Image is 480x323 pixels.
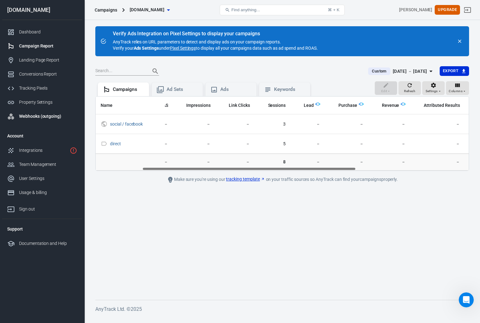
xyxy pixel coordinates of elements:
[459,292,474,307] iframe: Intercom live chat
[113,86,144,93] div: Campaigns
[170,45,196,51] a: Pixel Settings
[142,176,423,183] div: Make sure you're using our on your traffic sources so AnyTrack can find your campaigns properly.
[96,97,469,171] div: scrollable content
[186,102,211,109] span: The number of times your ads were on screen.
[446,81,469,95] button: Columns
[95,7,117,13] div: Campaigns
[2,157,82,171] a: Team Management
[2,25,82,39] a: Dashboard
[2,109,82,123] a: Webhooks (outgoing)
[130,6,165,14] span: traderush.tech
[178,159,211,165] span: －
[338,102,357,109] span: Purchase
[226,176,265,182] a: tracking template
[221,102,250,109] span: The number of clicks on links within the ad that led to advertiser-specified destinations
[401,102,406,107] img: Logo
[19,85,77,92] div: Tracking Pixels
[260,159,286,165] span: 8
[134,46,159,51] strong: Ads Settings
[315,102,320,107] img: Logo
[424,102,460,109] span: Attributed Results
[2,143,82,157] a: Integrations
[435,5,460,15] button: Upgrade
[382,102,399,109] span: Total revenue calculated by AnyTrack.
[330,102,357,109] span: Purchase
[296,102,314,109] span: Lead
[330,141,364,147] span: －
[2,186,82,200] a: Usage & billing
[440,66,469,76] button: Export
[359,102,364,107] img: Logo
[424,102,460,109] span: The total conversions attributed according to your ad network (Facebook, Google, etc.)
[167,86,198,93] div: Ad Sets
[304,102,314,109] span: Lead
[19,99,77,106] div: Property Settings
[404,88,415,94] span: Refresh
[221,159,250,165] span: －
[110,141,121,146] a: direct
[127,4,172,16] button: [DOMAIN_NAME]
[2,128,82,143] li: Account
[426,88,438,94] span: Settings
[19,57,77,63] div: Landing Page Report
[19,29,77,35] div: Dashboard
[455,37,464,46] button: close
[186,102,211,109] span: Impressions
[19,175,77,182] div: User Settings
[148,64,163,79] button: Search
[19,161,77,168] div: Team Management
[2,200,82,216] a: Sign out
[19,206,77,212] div: Sign out
[2,171,82,186] a: User Settings
[95,67,145,75] input: Search...
[363,66,439,77] button: Custom[DATE] － [DATE]
[393,67,427,75] div: [DATE] － [DATE]
[19,240,77,247] div: Documentation and Help
[422,81,445,95] button: Settings
[369,68,389,74] span: Custom
[2,221,82,236] li: Support
[220,86,252,93] div: Ads
[110,142,122,146] span: direct
[296,121,320,127] span: －
[110,122,144,126] span: social / facebook
[382,102,399,109] span: Revenue
[449,88,462,94] span: Columns
[101,140,107,147] svg: Direct
[101,102,121,109] span: Name
[95,305,469,313] h6: AnyTrack Ltd. © 2025
[178,141,211,147] span: －
[416,102,460,109] span: The total conversions attributed according to your ad network (Facebook, Google, etc.)
[113,31,318,51] div: AnyTrack relies on URL parameters to detect and display ads on your campaign reports. Verify your...
[416,159,460,165] span: －
[178,121,211,127] span: －
[399,7,432,13] div: Account id: 1mtJKQgV
[328,7,339,12] div: ⌘ + K
[101,102,112,109] span: Name
[221,141,250,147] span: －
[268,102,286,109] span: Sessions
[229,102,250,109] span: The number of clicks on links within the ad that led to advertiser-specified destinations
[330,121,364,127] span: －
[101,120,107,128] svg: UTM & Web Traffic
[2,67,82,81] a: Conversions Report
[113,31,318,37] div: Verify Ads Integration on Pixel Settings to display your campaigns
[416,121,460,127] span: －
[374,159,406,165] span: －
[296,159,320,165] span: －
[19,113,77,120] div: Webhooks (outgoing)
[2,39,82,53] a: Campaign Report
[416,141,460,147] span: －
[330,159,364,165] span: －
[110,122,143,127] a: social / facebook
[19,189,77,196] div: Usage & billing
[231,7,260,12] span: Find anything...
[374,141,406,147] span: －
[178,102,211,109] span: The number of times your ads were on screen.
[460,2,475,17] a: Sign out
[260,102,286,109] span: Sessions
[220,5,345,15] button: Find anything...⌘ + K
[221,121,250,127] span: －
[374,102,399,109] span: Total revenue calculated by AnyTrack.
[260,141,286,147] span: 5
